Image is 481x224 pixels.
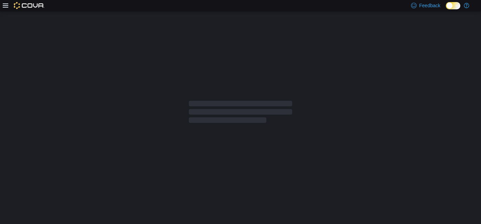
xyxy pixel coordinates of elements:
input: Dark Mode [446,2,460,9]
span: Loading [189,102,292,124]
span: Feedback [419,2,440,9]
img: Cova [14,2,44,9]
